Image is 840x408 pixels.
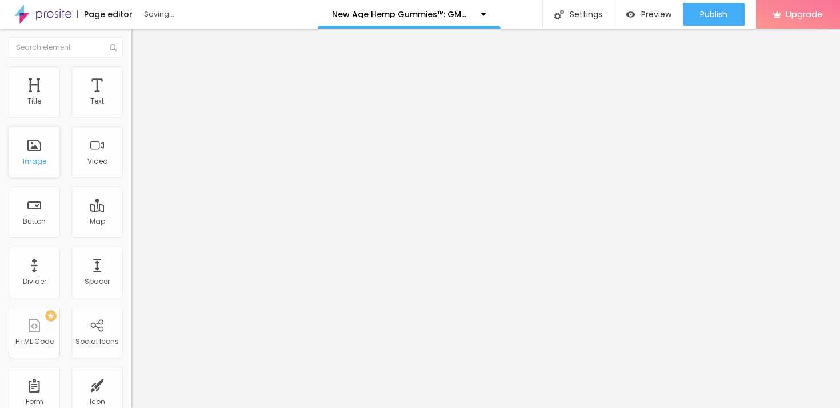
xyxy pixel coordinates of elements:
div: Icon [90,398,105,406]
iframe: Editor [131,29,840,408]
div: Map [90,217,105,225]
div: Social Icons [75,338,119,346]
div: Saving... [144,11,275,18]
button: Preview [614,3,683,26]
div: Form [26,398,43,406]
div: Text [90,97,104,105]
img: Icone [110,44,117,51]
input: Search element [9,37,123,58]
img: view-1.svg [626,10,635,19]
p: New Age Hemp Gummies™: GMO-Free, Lab-Tested, and 100% Natural [332,10,472,18]
span: Upgrade [786,9,823,19]
button: Publish [683,3,745,26]
div: Divider [23,278,46,286]
img: Icone [554,10,564,19]
div: Spacer [85,278,110,286]
div: Page editor [77,10,133,18]
div: HTML Code [15,338,54,346]
span: Publish [700,10,727,19]
div: Image [23,157,46,165]
div: Video [87,157,107,165]
span: Preview [641,10,671,19]
div: Button [23,217,46,225]
div: Title [27,97,41,105]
